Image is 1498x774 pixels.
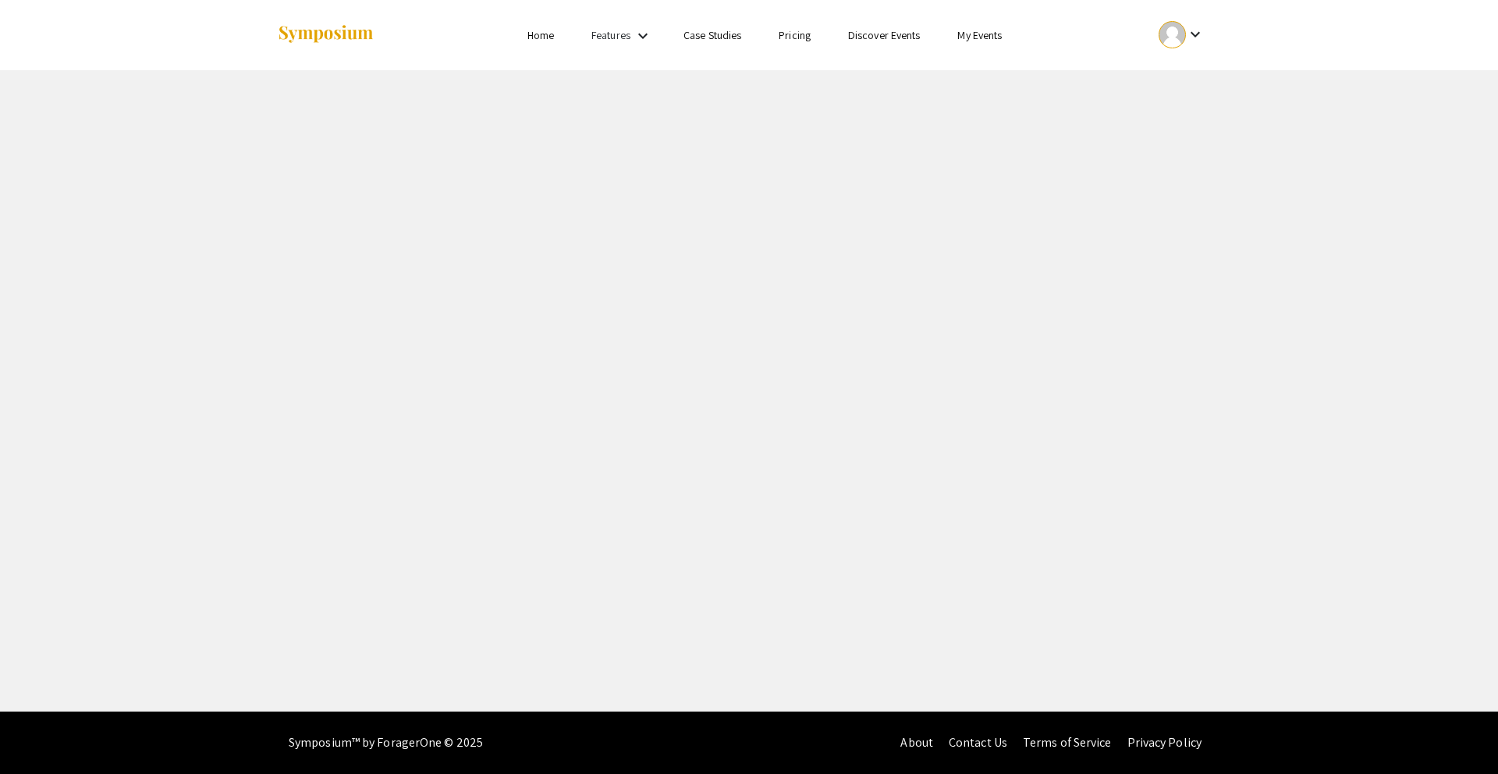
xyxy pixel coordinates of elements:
a: Contact Us [949,734,1007,751]
mat-icon: Expand Features list [634,27,652,45]
a: Features [591,28,630,42]
a: Pricing [779,28,811,42]
a: Home [527,28,554,42]
a: My Events [957,28,1002,42]
a: Privacy Policy [1127,734,1202,751]
img: Symposium by ForagerOne [277,24,374,45]
button: Expand account dropdown [1142,17,1221,52]
a: Case Studies [683,28,741,42]
a: About [900,734,933,751]
iframe: Chat [1432,704,1486,762]
a: Terms of Service [1023,734,1112,751]
div: Symposium™ by ForagerOne © 2025 [289,712,483,774]
a: Discover Events [848,28,921,42]
mat-icon: Expand account dropdown [1186,25,1205,44]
